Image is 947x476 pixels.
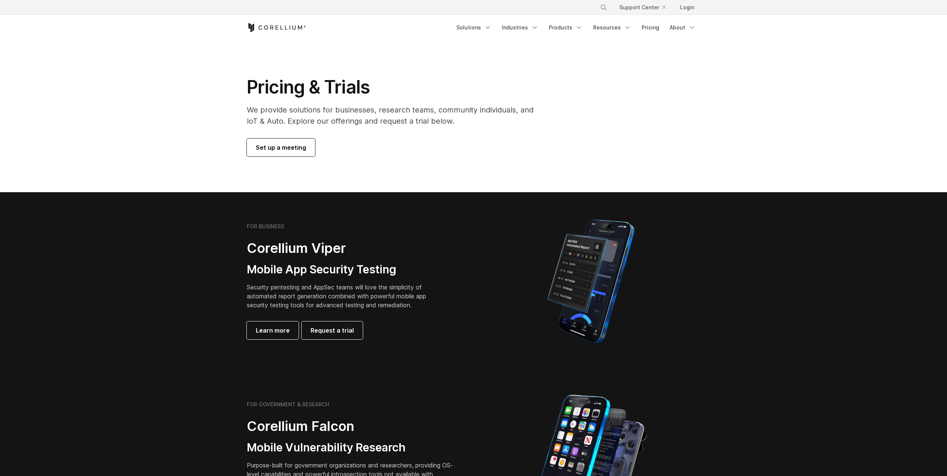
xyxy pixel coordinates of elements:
[311,326,354,335] span: Request a trial
[637,21,664,34] a: Pricing
[256,143,306,152] span: Set up a meeting
[452,21,496,34] a: Solutions
[247,441,456,455] h3: Mobile Vulnerability Research
[247,321,299,339] a: Learn more
[535,216,647,346] img: Corellium MATRIX automated report on iPhone showing app vulnerability test results across securit...
[247,223,284,230] h6: FOR BUSINESS
[302,321,363,339] a: Request a trial
[247,240,438,257] h2: Corellium Viper
[247,76,544,98] h1: Pricing & Trials
[247,418,456,435] h2: Corellium Falcon
[665,21,700,34] a: About
[613,1,671,14] a: Support Center
[247,139,315,156] a: Set up a meeting
[674,1,700,14] a: Login
[589,21,636,34] a: Resources
[544,21,587,34] a: Products
[256,326,290,335] span: Learn more
[247,401,329,408] h6: FOR GOVERNMENT & RESEARCH
[247,283,438,310] p: Security pentesting and AppSec teams will love the simplicity of automated report generation comb...
[497,21,543,34] a: Industries
[247,104,544,127] p: We provide solutions for businesses, research teams, community individuals, and IoT & Auto. Explo...
[597,1,610,14] button: Search
[247,263,438,277] h3: Mobile App Security Testing
[452,21,700,34] div: Navigation Menu
[247,23,306,32] a: Corellium Home
[591,1,700,14] div: Navigation Menu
